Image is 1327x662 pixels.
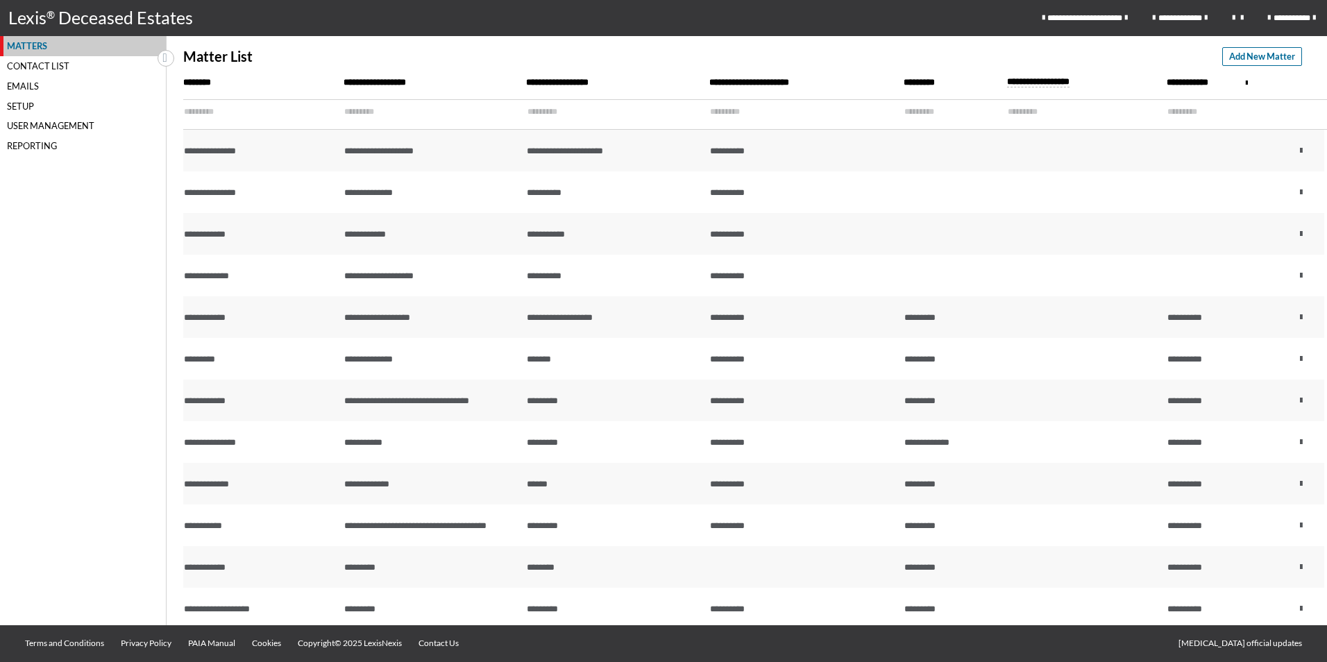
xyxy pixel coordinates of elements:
a: [MEDICAL_DATA] official updates [1170,625,1310,661]
a: PAIA Manual [180,625,244,661]
p: Matter List [183,49,253,65]
a: Copyright© 2025 LexisNexis [289,625,410,661]
a: Privacy Policy [112,625,180,661]
a: Terms and Conditions [17,625,112,661]
button: Add New Matter [1222,47,1302,66]
span: Add New Matter [1229,50,1295,63]
a: Contact Us [410,625,467,661]
a: Cookies [244,625,289,661]
p: ® [47,7,58,30]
